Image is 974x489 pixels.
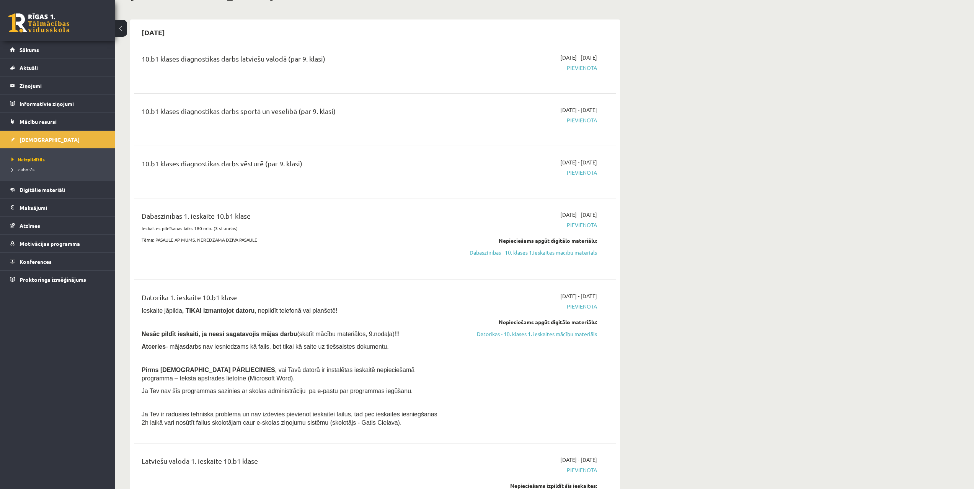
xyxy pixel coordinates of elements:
[20,118,57,125] span: Mācību resursi
[20,222,40,229] span: Atzīmes
[11,166,34,172] span: Izlabotās
[142,106,441,120] div: 10.b1 klases diagnostikas darbs sportā un veselībā (par 9. klasi)
[560,211,597,219] span: [DATE] - [DATE]
[142,236,441,243] p: Tēma: PASAULE AP MUMS. NEREDZAMĀ DZĪVĀ PASAULE
[20,199,105,216] legend: Maksājumi
[11,166,107,173] a: Izlabotās
[10,271,105,288] a: Proktoringa izmēģinājums
[20,240,80,247] span: Motivācijas programma
[8,13,70,32] a: Rīgas 1. Tālmācības vidusskola
[453,116,597,124] span: Pievienota
[10,131,105,148] a: [DEMOGRAPHIC_DATA]
[10,253,105,270] a: Konferences
[20,186,65,193] span: Digitālie materiāli
[142,331,297,337] span: Nesāc pildīt ieskaiti, ja neesi sagatavojis mājas darbu
[142,54,441,68] div: 10.b1 klases diagnostikas darbs latviešu valodā (par 9. klasi)
[20,258,52,265] span: Konferences
[142,411,437,426] span: Ja Tev ir radusies tehniska problēma un nav izdevies pievienot ieskaitei failus, tad pēc ieskaite...
[10,113,105,130] a: Mācību resursi
[142,158,441,172] div: 10.b1 klases diagnostikas darbs vēsturē (par 9. klasi)
[11,156,45,162] span: Neizpildītās
[560,158,597,166] span: [DATE] - [DATE]
[453,249,597,257] a: Dabaszinības - 10. klases 1.ieskaites mācību materiāls
[453,237,597,245] div: Nepieciešams apgūt digitālo materiālu:
[20,77,105,94] legend: Ziņojumi
[453,169,597,177] span: Pievienota
[10,59,105,76] a: Aktuāli
[142,292,441,306] div: Datorika 1. ieskaite 10.b1 klase
[560,106,597,114] span: [DATE] - [DATE]
[142,343,389,350] span: - mājasdarbs nav iesniedzams kā fails, bet tikai kā saite uz tiešsaistes dokumentu.
[142,307,337,314] span: Ieskaite jāpilda , nepildīt telefonā vai planšetē!
[182,307,255,314] b: , TIKAI izmantojot datoru
[560,292,597,300] span: [DATE] - [DATE]
[297,331,400,337] span: (skatīt mācību materiālos, 9.nodaļa)!!!
[10,95,105,112] a: Informatīvie ziņojumi
[11,156,107,163] a: Neizpildītās
[10,235,105,252] a: Motivācijas programma
[453,64,597,72] span: Pievienota
[453,466,597,474] span: Pievienota
[134,23,173,41] h2: [DATE]
[10,181,105,198] a: Digitālie materiāli
[142,225,441,232] p: Ieskaites pildīšanas laiks 180 min. (3 stundas)
[20,276,86,283] span: Proktoringa izmēģinājums
[142,343,166,350] b: Atceries
[142,211,441,225] div: Dabaszinības 1. ieskaite 10.b1 klase
[142,456,441,470] div: Latviešu valoda 1. ieskaite 10.b1 klase
[560,54,597,62] span: [DATE] - [DATE]
[142,367,275,373] span: Pirms [DEMOGRAPHIC_DATA] PĀRLIECINIES
[10,77,105,94] a: Ziņojumi
[20,64,38,71] span: Aktuāli
[142,388,413,394] span: Ja Tev nav šīs programmas sazinies ar skolas administrāciju pa e-pastu par programmas iegūšanu.
[10,41,105,58] a: Sākums
[560,456,597,464] span: [DATE] - [DATE]
[453,221,597,229] span: Pievienota
[10,217,105,234] a: Atzīmes
[453,318,597,326] div: Nepieciešams apgūt digitālo materiālu:
[20,136,80,143] span: [DEMOGRAPHIC_DATA]
[20,95,105,112] legend: Informatīvie ziņojumi
[20,46,39,53] span: Sākums
[453,330,597,338] a: Datorikas - 10. klases 1. ieskaites mācību materiāls
[142,367,414,382] span: , vai Tavā datorā ir instalētas ieskaitē nepieciešamā programma – teksta apstrādes lietotne (Micr...
[10,199,105,216] a: Maksājumi
[453,302,597,310] span: Pievienota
